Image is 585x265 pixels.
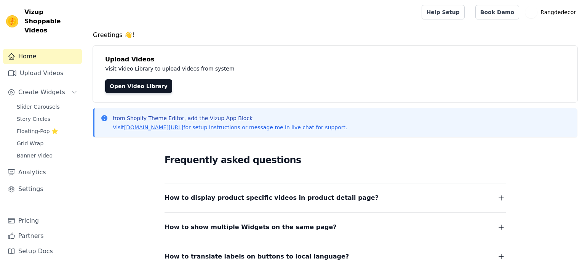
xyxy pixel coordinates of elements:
[3,85,82,100] button: Create Widgets
[165,193,379,203] span: How to display product specific videos in product detail page?
[12,101,82,112] a: Slider Carousels
[3,181,82,197] a: Settings
[165,251,506,262] button: How to translate labels on buttons to local language?
[525,5,579,19] button: Rangdedecor
[105,79,172,93] a: Open Video Library
[3,213,82,228] a: Pricing
[124,124,184,130] a: [DOMAIN_NAME][URL]
[12,114,82,124] a: Story Circles
[12,138,82,149] a: Grid Wrap
[17,152,53,159] span: Banner Video
[3,244,82,259] a: Setup Docs
[113,124,347,131] p: Visit for setup instructions or message me in live chat for support.
[18,88,65,97] span: Create Widgets
[12,150,82,161] a: Banner Video
[113,114,347,122] p: from Shopify Theme Editor, add the Vizup App Block
[537,5,579,19] p: Rangdedecor
[3,165,82,180] a: Analytics
[105,55,565,64] h4: Upload Videos
[17,140,43,147] span: Grid Wrap
[165,193,506,203] button: How to display product specific videos in product detail page?
[475,5,519,19] a: Book Demo
[17,127,58,135] span: Floating-Pop ⭐
[24,8,79,35] span: Vizup Shoppable Videos
[165,153,506,168] h2: Frequently asked questions
[165,251,349,262] span: How to translate labels on buttons to local language?
[165,222,506,233] button: How to show multiple Widgets on the same page?
[17,103,60,111] span: Slider Carousels
[93,31,577,40] h4: Greetings 👋!
[422,5,465,19] a: Help Setup
[105,64,446,73] p: Visit Video Library to upload videos from system
[165,222,337,233] span: How to show multiple Widgets on the same page?
[12,126,82,137] a: Floating-Pop ⭐
[3,49,82,64] a: Home
[17,115,50,123] span: Story Circles
[6,15,18,27] img: Vizup
[3,228,82,244] a: Partners
[3,66,82,81] a: Upload Videos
